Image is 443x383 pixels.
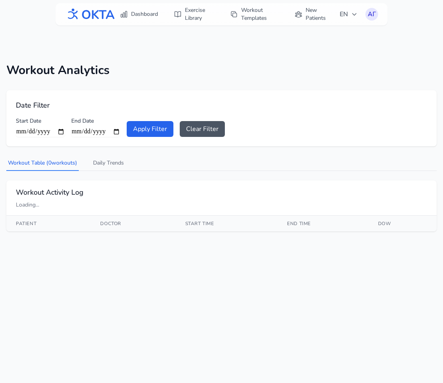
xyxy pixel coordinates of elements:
[169,3,219,25] a: Exercise Library
[16,117,65,125] label: Start Date
[335,6,362,22] button: EN
[115,7,163,21] a: Dashboard
[225,3,283,25] a: Workout Templates
[16,100,427,111] h2: Date Filter
[365,8,378,21] button: АГ
[6,156,79,171] button: Workout Table (0workouts)
[278,216,369,231] th: End Time
[71,117,120,125] label: End Date
[65,5,115,23] img: OKTA logo
[290,3,335,25] a: New Patients
[91,216,175,231] th: Doctor
[6,63,437,78] h1: Workout Analytics
[176,216,278,231] th: Start Time
[16,201,427,209] div: Loading...
[91,156,125,171] button: Daily Trends
[369,216,437,231] th: DOW
[6,216,91,231] th: Patient
[16,187,427,198] h2: Workout Activity Log
[340,9,357,19] span: EN
[180,121,225,137] button: Clear Filter
[127,121,173,137] button: Apply Filter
